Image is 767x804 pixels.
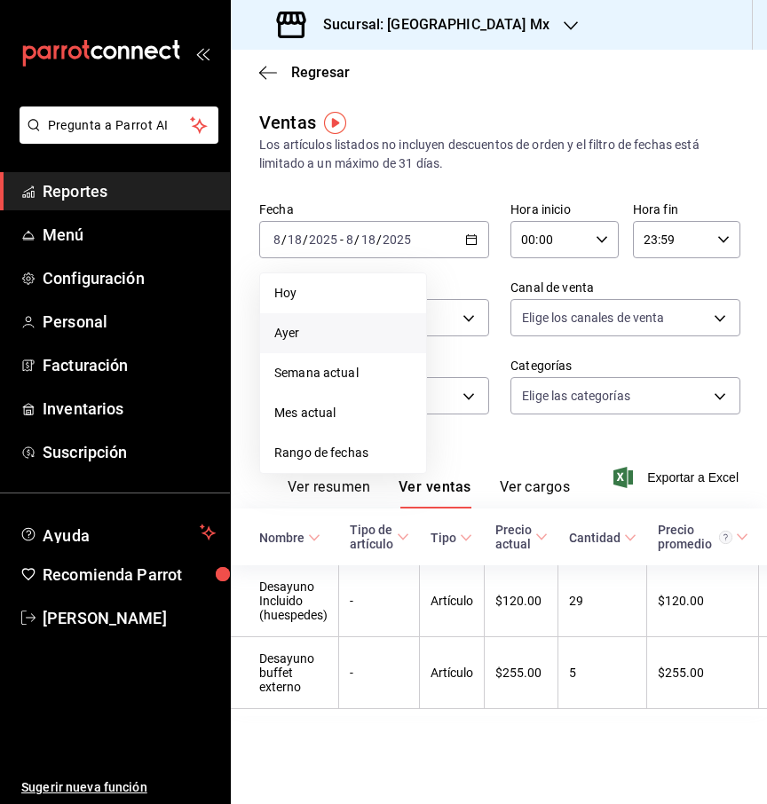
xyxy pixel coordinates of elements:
[287,233,303,247] input: --
[719,531,732,544] svg: Precio promedio = Total artículos / cantidad
[259,64,350,81] button: Regresar
[431,531,456,545] div: Tipo
[259,109,316,136] div: Ventas
[633,203,741,216] label: Hora fin
[354,233,360,247] span: /
[522,309,664,327] span: Elige los canales de venta
[274,444,412,462] span: Rango de fechas
[274,324,412,343] span: Ayer
[399,478,471,508] button: Ver ventas
[43,440,216,464] span: Suscripción
[324,112,346,134] img: Tooltip marker
[376,233,382,247] span: /
[288,478,370,508] button: Ver resumen
[495,523,532,551] div: Precio actual
[48,116,191,135] span: Pregunta a Parrot AI
[500,478,571,508] button: Ver cargos
[558,565,647,637] td: 29
[485,565,558,637] td: $120.00
[339,565,420,637] td: -
[431,531,472,545] span: Tipo
[231,565,339,637] td: Desayuno Incluido (huespedes)
[345,233,354,247] input: --
[522,387,630,405] span: Elige las categorías
[309,14,550,35] h3: Sucursal: [GEOGRAPHIC_DATA] Mx
[617,467,739,488] button: Exportar a Excel
[259,531,320,545] span: Nombre
[43,606,216,630] span: [PERSON_NAME]
[43,179,216,203] span: Reportes
[259,531,304,545] div: Nombre
[21,778,216,797] span: Sugerir nueva función
[658,523,732,551] div: Precio promedio
[485,637,558,709] td: $255.00
[231,637,339,709] td: Desayuno buffet externo
[495,523,548,551] span: Precio actual
[382,233,412,247] input: ----
[274,284,412,303] span: Hoy
[360,233,376,247] input: --
[510,281,740,294] label: Canal de venta
[303,233,308,247] span: /
[308,233,338,247] input: ----
[43,397,216,421] span: Inventarios
[273,233,281,247] input: --
[43,522,193,543] span: Ayuda
[43,353,216,377] span: Facturación
[339,637,420,709] td: -
[647,637,759,709] td: $255.00
[420,637,485,709] td: Artículo
[510,203,619,216] label: Hora inicio
[569,531,621,545] div: Cantidad
[291,64,350,81] span: Regresar
[43,310,216,334] span: Personal
[43,266,216,290] span: Configuración
[195,46,210,60] button: open_drawer_menu
[12,129,218,147] a: Pregunta a Parrot AI
[658,523,748,551] span: Precio promedio
[281,233,287,247] span: /
[647,565,759,637] td: $120.00
[350,523,393,551] div: Tipo de artículo
[569,531,637,545] span: Cantidad
[288,478,570,508] div: navigation tabs
[340,233,344,247] span: -
[43,563,216,587] span: Recomienda Parrot
[43,223,216,247] span: Menú
[274,404,412,422] span: Mes actual
[558,637,647,709] td: 5
[274,364,412,382] span: Semana actual
[20,106,218,144] button: Pregunta a Parrot AI
[420,565,485,637] td: Artículo
[259,203,489,216] label: Fecha
[259,136,739,173] div: Los artículos listados no incluyen descuentos de orden y el filtro de fechas está limitado a un m...
[510,359,740,372] label: Categorías
[350,523,409,551] span: Tipo de artículo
